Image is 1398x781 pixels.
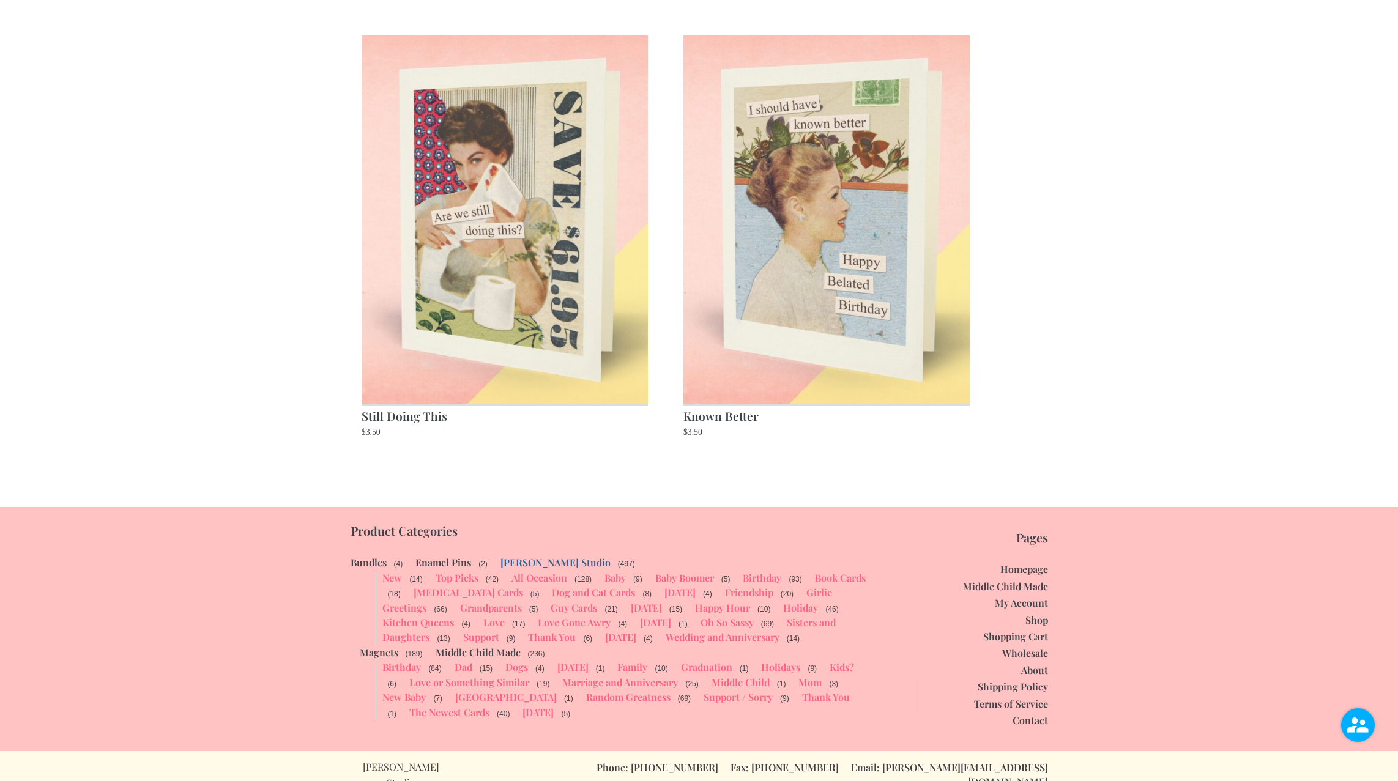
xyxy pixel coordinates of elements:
[963,580,1048,593] a: Middle Child Made
[351,524,869,538] p: Product Categories
[1021,664,1048,676] a: About
[1341,708,1375,742] img: user.png
[362,428,381,437] bdi: 3.50
[798,676,822,689] a: Mom
[551,601,597,614] a: Guy Cards
[386,708,398,719] span: (1)
[573,574,593,585] span: (128)
[408,574,423,585] span: (14)
[1013,714,1048,727] a: Contact
[382,586,832,613] a: Girlie Greetings
[511,571,567,584] a: All Occasion
[695,601,750,614] a: Happy Hour
[761,661,800,673] a: Holidays
[995,596,1048,609] a: My Account
[664,586,696,599] a: [DATE]
[595,663,606,674] span: (1)
[528,604,540,615] span: (5)
[382,661,421,673] a: Birthday
[684,678,699,689] span: (25)
[756,604,772,615] span: (10)
[505,661,528,673] a: Dogs
[562,676,678,689] a: Marriage and Anniversary
[702,588,713,599] span: (4)
[617,661,647,673] a: Family
[455,690,557,703] a: [GEOGRAPHIC_DATA]
[586,690,671,703] a: Random Greatness
[362,35,648,439] a: Still Doing This $3.50
[683,428,688,437] span: $
[655,571,714,584] a: Baby Boomer
[463,631,499,643] a: Support
[393,558,404,569] span: (4)
[1002,646,1048,659] a: Wholesale
[683,428,702,437] bdi: 3.50
[701,616,754,629] a: Oh So Sassy
[760,618,775,629] span: (69)
[653,663,669,674] span: (10)
[828,678,839,689] span: (3)
[460,618,472,629] span: (4)
[683,404,970,426] h2: Known Better
[974,697,1048,710] a: Terms of Service
[478,663,494,674] span: (15)
[415,556,471,569] a: Enamel Pins
[642,633,654,644] span: (4)
[632,574,644,585] span: (9)
[362,404,648,426] h2: Still Doing This
[382,690,426,703] a: New Baby
[460,601,522,614] a: Grandparents
[683,35,970,404] img: Cover image of greeting card, "Known Better"
[802,690,850,703] a: Thank You
[505,633,517,644] span: (9)
[557,661,589,673] a: [DATE]
[351,556,387,569] a: Bundles
[386,678,398,689] span: (6)
[783,601,818,614] a: Holiday
[485,574,500,585] span: (42)
[815,571,866,584] a: Book Cards
[436,646,521,659] a: Middle Child Made
[743,571,781,584] a: Birthday
[787,574,803,585] span: (93)
[455,661,472,673] a: Dad
[433,604,448,615] span: (66)
[409,706,489,719] a: The Newest Cards
[362,35,648,404] img: Cover image of greeting card, "Still doing this"
[362,428,366,437] span: $
[605,631,636,643] a: [DATE]
[824,604,839,615] span: (46)
[534,663,546,674] span: (4)
[477,558,489,569] span: (2)
[511,618,526,629] span: (17)
[582,633,593,644] span: (6)
[738,663,750,674] span: (1)
[414,586,523,599] a: [MEDICAL_DATA] Cards
[604,571,626,584] a: Baby
[500,556,611,569] a: [PERSON_NAME] Studio
[496,708,511,719] span: (40)
[720,574,732,585] span: (5)
[806,663,818,674] span: (9)
[725,586,773,599] a: Friendship
[683,35,970,439] a: Known Better $3.50
[529,588,541,599] span: (5)
[786,633,801,644] span: (14)
[483,616,505,629] a: Love
[617,618,628,629] span: (4)
[617,558,636,569] span: (497)
[779,693,790,704] span: (9)
[983,630,1048,643] a: Shopping Cart
[681,661,732,673] a: Graduation
[382,616,454,629] a: Kitchen Queens
[382,571,402,584] a: New
[560,708,571,719] span: (5)
[677,618,689,629] span: (1)
[666,631,779,643] a: Wedding and Anniversary
[427,663,442,674] span: (84)
[603,604,619,615] span: (21)
[641,588,653,599] span: (8)
[409,676,529,689] a: Love or Something Similar
[668,604,683,615] span: (15)
[404,648,424,659] span: (189)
